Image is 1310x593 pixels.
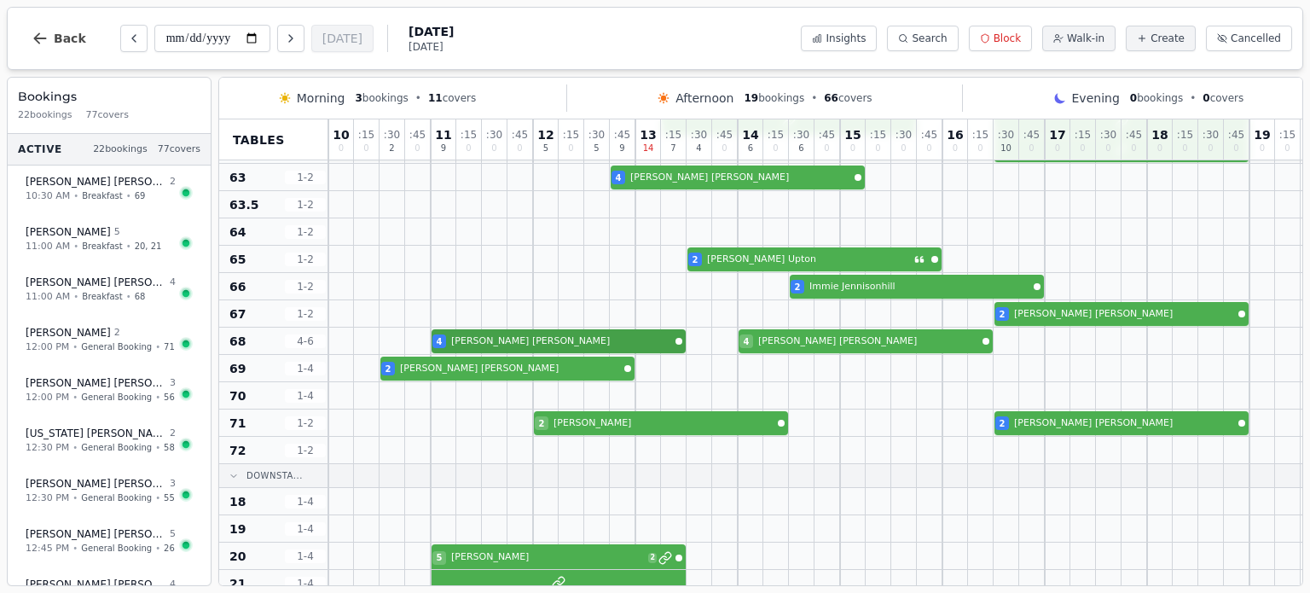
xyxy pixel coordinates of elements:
span: 68 [229,333,246,350]
span: 26 [164,542,175,555]
span: : 15 [358,130,374,140]
span: 1 - 2 [285,253,326,266]
span: 1 - 4 [285,522,326,536]
span: 0 [517,144,522,153]
span: 12:30 PM [26,441,69,456]
span: Cancelled [1231,32,1281,45]
span: 20 [229,548,246,565]
span: Breakfast [82,189,123,202]
span: : 15 [870,130,886,140]
span: [PERSON_NAME] [PERSON_NAME] [26,527,166,541]
span: 1 - 2 [285,225,326,239]
span: 5 [437,551,443,564]
span: 0 [414,144,420,153]
span: 4 [170,276,176,290]
span: • [811,91,817,105]
span: covers [428,91,476,105]
button: Search [887,26,958,51]
span: 1 - 4 [285,549,326,563]
span: 11 [435,129,451,141]
span: : 15 [665,130,681,140]
span: : 15 [1075,130,1091,140]
span: 2 [693,253,698,266]
button: [DATE] [311,25,374,52]
span: [PERSON_NAME] [PERSON_NAME] [630,171,851,185]
span: 0 [1284,144,1290,153]
button: [PERSON_NAME] [PERSON_NAME]312:30 PM•General Booking•55 [14,468,204,515]
span: [PERSON_NAME] [26,326,111,340]
span: 4 [616,172,622,184]
span: 1 - 4 [285,389,326,403]
span: 72 [229,442,246,459]
span: 12:30 PM [26,491,69,506]
span: 0 [568,144,573,153]
span: General Booking [81,340,152,353]
span: 11:00 AM [26,240,70,254]
span: • [72,491,78,504]
span: General Booking [81,542,152,555]
span: • [73,240,78,253]
span: : 15 [563,130,579,140]
span: • [155,542,160,555]
button: Block [969,26,1032,51]
span: 0 [339,144,344,153]
span: [DATE] [409,23,454,40]
span: [PERSON_NAME] [PERSON_NAME] [26,578,166,591]
span: 0 [363,144,368,153]
span: [PERSON_NAME] [PERSON_NAME] [26,376,166,390]
span: 2 [1000,308,1006,321]
button: [PERSON_NAME] 212:00 PM•General Booking•71 [14,317,204,363]
span: 0 [1157,144,1162,153]
span: 55 [164,491,175,504]
span: 77 covers [158,142,200,157]
button: Create [1126,26,1196,51]
span: [DATE] [409,40,454,54]
span: 0 [491,144,496,153]
span: 10:30 AM [26,189,70,204]
span: 4 [437,335,443,348]
button: Cancelled [1206,26,1292,51]
span: 1 - 2 [285,171,326,184]
span: bookings [1130,91,1183,105]
span: 0 [1182,144,1187,153]
span: : 30 [793,130,809,140]
span: 3 [355,92,362,104]
span: • [126,290,131,303]
span: 4 - 6 [285,334,326,348]
span: 0 [1260,144,1265,153]
span: 19 [229,520,246,538]
span: Search [912,32,947,45]
span: : 30 [588,130,605,140]
span: [US_STATE] [PERSON_NAME] [26,427,166,440]
span: 71 [229,415,246,432]
span: : 45 [1023,130,1040,140]
span: : 45 [614,130,630,140]
span: 20, 21 [135,240,162,253]
span: 2 [114,326,120,340]
span: 0 [953,144,958,153]
span: 0 [1208,144,1213,153]
button: [PERSON_NAME] [PERSON_NAME]411:00 AM•Breakfast•68 [14,266,204,313]
span: 14 [742,129,758,141]
span: : 15 [461,130,477,140]
span: 15 [844,129,861,141]
span: 12:00 PM [26,391,69,405]
span: : 45 [1228,130,1244,140]
span: 12 [537,129,554,141]
span: 14 [643,144,654,153]
span: 18 [229,493,246,510]
span: 11:00 AM [26,290,70,305]
button: Insights [801,26,877,51]
span: Afternoon [675,90,733,107]
span: 7 [670,144,675,153]
span: bookings [744,91,804,105]
span: • [415,91,421,105]
span: 5 [543,144,548,153]
span: 77 covers [86,108,129,123]
span: : 30 [896,130,912,140]
span: [PERSON_NAME] [PERSON_NAME] [400,362,621,376]
span: 0 [901,144,906,153]
button: [PERSON_NAME] [PERSON_NAME]312:00 PM•General Booking•56 [14,367,204,414]
span: 2 [539,417,545,430]
span: 1 - 2 [285,280,326,294]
